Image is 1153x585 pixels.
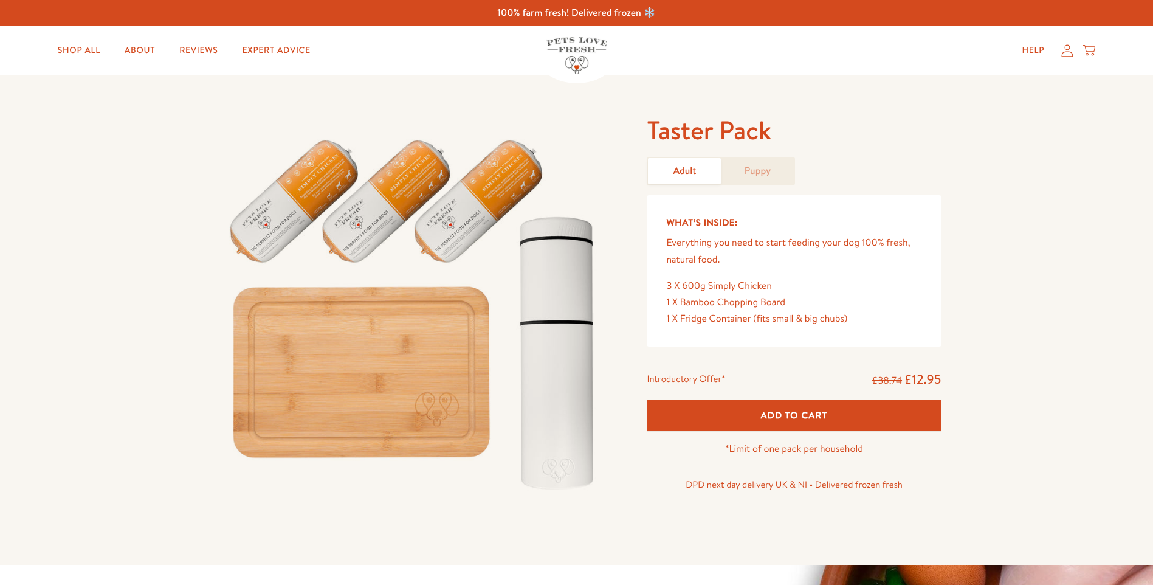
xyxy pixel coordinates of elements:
span: £12.95 [904,370,941,388]
button: Add To Cart [647,400,941,432]
img: Pets Love Fresh [546,37,607,74]
a: Help [1012,38,1054,63]
div: 3 X 600g Simply Chicken [666,278,921,294]
h5: What’s Inside: [666,215,921,230]
div: Introductory Offer* [647,371,725,389]
a: Adult [648,158,721,184]
p: *Limit of one pack per household [647,441,941,457]
a: About [115,38,165,63]
p: DPD next day delivery UK & NI • Delivered frozen fresh [647,477,941,493]
s: £38.74 [872,374,902,387]
div: 1 X Fridge Container (fits small & big chubs) [666,311,921,327]
span: 1 X Bamboo Chopping Board [666,296,785,309]
a: Shop All [48,38,110,63]
a: Expert Advice [233,38,320,63]
a: Puppy [721,158,794,184]
img: Taster Pack - Adult [212,114,618,504]
a: Reviews [170,38,227,63]
span: Add To Cart [761,409,828,421]
h1: Taster Pack [647,114,941,147]
p: Everything you need to start feeding your dog 100% fresh, natural food. [666,235,921,268]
